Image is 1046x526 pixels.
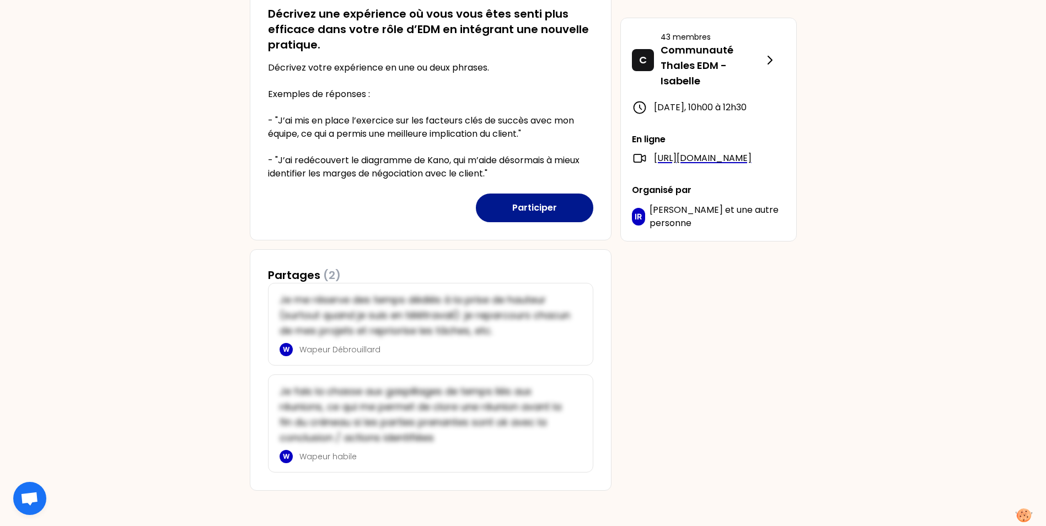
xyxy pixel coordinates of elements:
p: W [283,452,289,461]
p: Communauté Thales EDM - Isabelle [661,42,763,89]
span: [PERSON_NAME] [650,203,723,216]
p: Organisé par [632,184,785,197]
p: IR [635,211,642,222]
button: Participer [476,194,593,222]
p: Je me réserve des temps dédiés à la prise de hauteur (surtout quand je suis en télétravail): je r... [280,292,575,339]
p: Wapeur Débrouillard [299,344,575,355]
div: [DATE] , 10h00 à 12h30 [632,100,785,115]
span: une autre personne [650,203,779,229]
p: Wapeur habile [299,451,575,462]
a: [URL][DOMAIN_NAME] [654,152,752,165]
p: C [639,52,647,68]
p: W [283,345,289,354]
h3: Partages [268,267,341,283]
p: Décrivez votre expérience en une ou deux phrases. Exemples de réponses : - "J’ai mis en place l’e... [268,61,593,180]
div: Ouvrir le chat [13,482,46,515]
p: Je fais la chasse aux gaspillages de temps liés aux réunions, ce qui me permet de clore une réuni... [280,384,575,446]
span: (2) [323,267,341,283]
p: et [650,203,785,230]
p: 43 membres [661,31,763,42]
p: En ligne [632,133,785,146]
